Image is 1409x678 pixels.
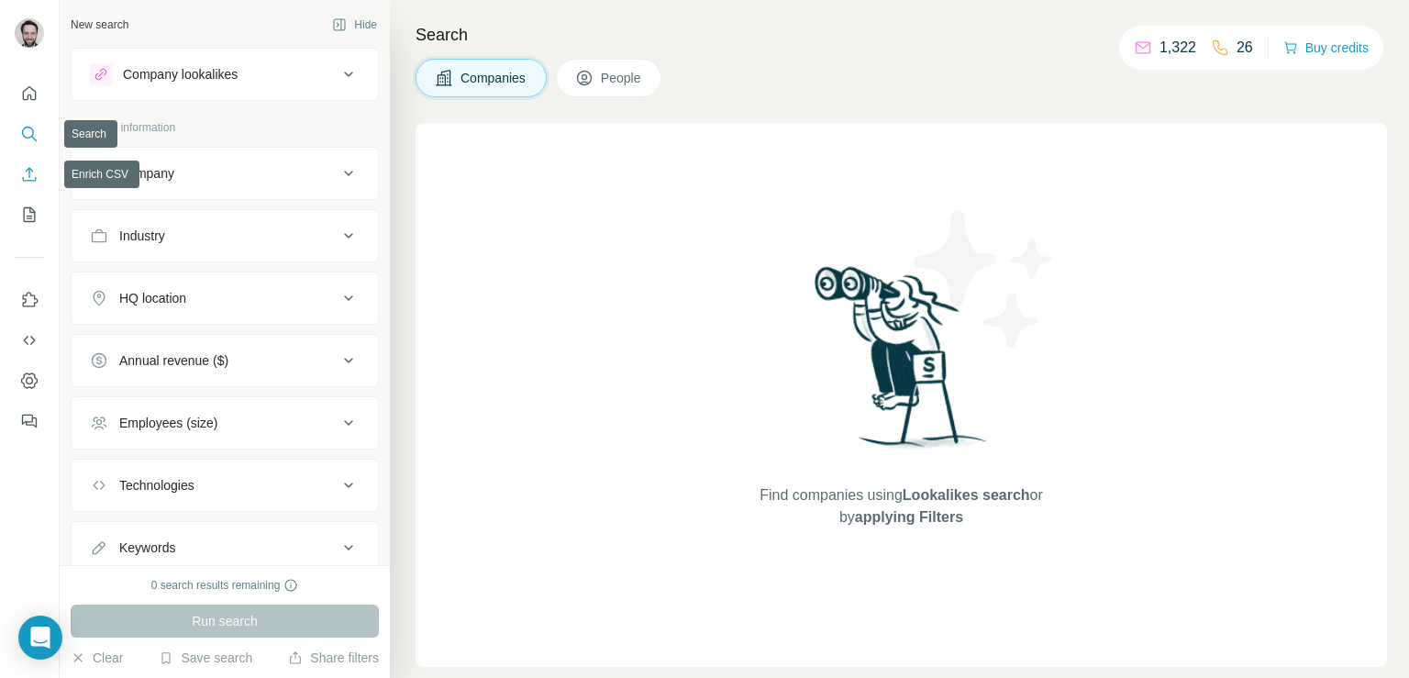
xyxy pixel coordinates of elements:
div: Company lookalikes [123,65,238,83]
button: HQ location [72,276,378,320]
button: Enrich CSV [15,158,44,191]
button: Share filters [288,649,379,667]
button: Company [72,151,378,195]
div: Employees (size) [119,414,217,432]
button: Company lookalikes [72,52,378,96]
button: Technologies [72,463,378,507]
img: Surfe Illustration - Stars [902,196,1067,361]
div: 0 search results remaining [151,577,299,594]
button: Employees (size) [72,401,378,445]
button: Use Surfe API [15,324,44,357]
div: Industry [119,227,165,245]
h4: Search [416,22,1387,48]
button: Clear [71,649,123,667]
span: Lookalikes search [903,487,1030,503]
div: Open Intercom Messenger [18,616,62,660]
span: Companies [460,69,527,87]
button: Buy credits [1283,35,1369,61]
button: Search [15,117,44,150]
button: Hide [319,11,390,39]
button: Feedback [15,405,44,438]
span: Find companies using or by [754,484,1048,528]
p: 1,322 [1159,37,1196,59]
div: New search [71,17,128,33]
img: Avatar [15,18,44,48]
div: HQ location [119,289,186,307]
p: Company information [71,119,379,136]
p: 26 [1237,37,1253,59]
div: Technologies [119,476,194,495]
button: Quick start [15,77,44,110]
button: Annual revenue ($) [72,339,378,383]
button: Dashboard [15,364,44,397]
div: Company [119,164,174,183]
button: Industry [72,214,378,258]
button: Save search [159,649,252,667]
span: applying Filters [855,509,963,525]
div: Annual revenue ($) [119,351,228,370]
button: Use Surfe on LinkedIn [15,283,44,317]
span: People [601,69,643,87]
img: Surfe Illustration - Woman searching with binoculars [806,261,997,466]
div: Keywords [119,539,175,557]
button: My lists [15,198,44,231]
button: Keywords [72,526,378,570]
